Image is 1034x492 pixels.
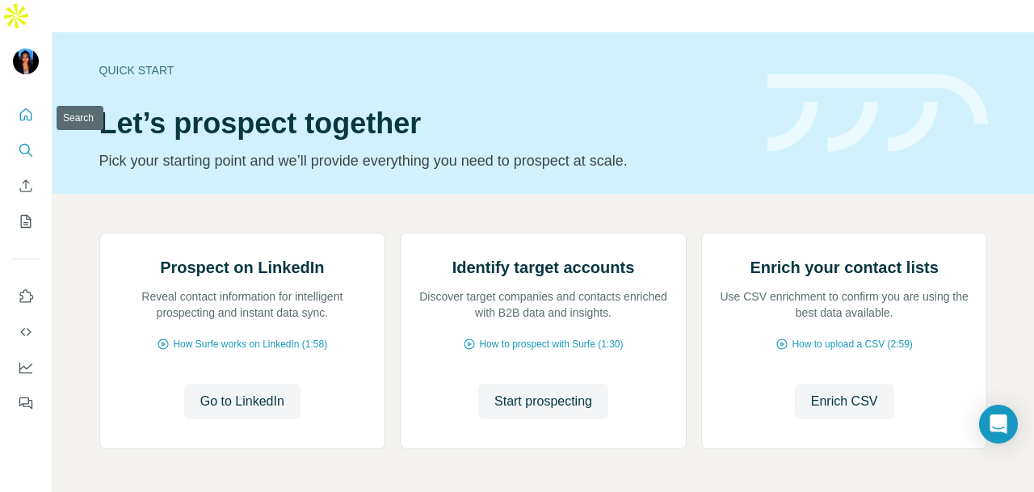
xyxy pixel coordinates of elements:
h2: Prospect on LinkedIn [160,256,324,279]
button: Enrich CSV [795,384,894,419]
img: Avatar [13,48,39,74]
button: Go to LinkedIn [184,384,301,419]
p: Discover target companies and contacts enriched with B2B data and insights. [417,288,670,321]
button: Enrich CSV [13,171,39,200]
div: Quick start [99,62,748,78]
button: My lists [13,207,39,236]
button: Search [13,136,39,165]
span: Start prospecting [494,392,592,411]
p: Reveal contact information for intelligent prospecting and instant data sync. [116,288,369,321]
span: Enrich CSV [811,392,878,411]
button: Dashboard [13,353,39,382]
p: Use CSV enrichment to confirm you are using the best data available. [718,288,971,321]
span: How to prospect with Surfe (1:30) [479,337,623,351]
h2: Enrich your contact lists [750,256,938,279]
span: How Surfe works on LinkedIn (1:58) [173,337,327,351]
button: Feedback [13,389,39,418]
button: Start prospecting [478,384,608,419]
h1: Let’s prospect together [99,107,748,140]
p: Pick your starting point and we’ll provide everything you need to prospect at scale. [99,149,748,172]
h2: Identify target accounts [452,256,635,279]
button: Quick start [13,100,39,129]
div: Open Intercom Messenger [979,405,1018,444]
span: How to upload a CSV (2:59) [792,337,912,351]
button: Use Surfe API [13,317,39,347]
button: Use Surfe on LinkedIn [13,282,39,311]
span: Go to LinkedIn [200,392,284,411]
img: banner [767,74,988,153]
